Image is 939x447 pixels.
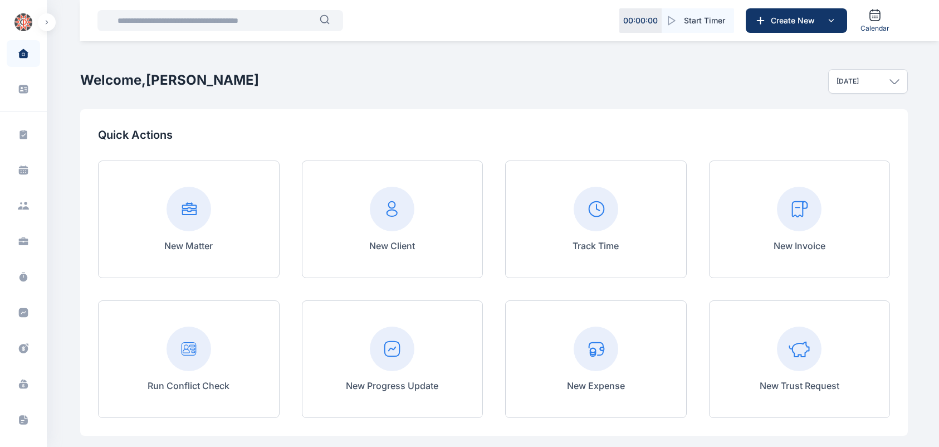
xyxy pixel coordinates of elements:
[164,239,213,252] p: New Matter
[98,127,890,143] p: Quick Actions
[760,379,839,392] p: New Trust Request
[837,77,859,86] p: [DATE]
[684,15,725,26] span: Start Timer
[148,379,229,392] p: Run Conflict Check
[766,15,824,26] span: Create New
[746,8,847,33] button: Create New
[573,239,619,252] p: Track Time
[369,239,415,252] p: New Client
[662,8,734,33] button: Start Timer
[860,24,889,33] span: Calendar
[856,4,894,37] a: Calendar
[346,379,438,392] p: New Progress Update
[774,239,825,252] p: New Invoice
[623,15,658,26] p: 00 : 00 : 00
[567,379,625,392] p: New Expense
[80,71,259,89] h2: Welcome, [PERSON_NAME]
